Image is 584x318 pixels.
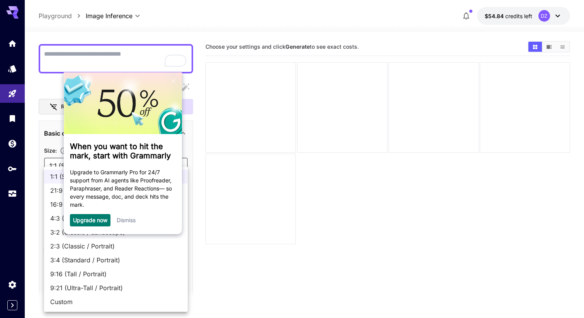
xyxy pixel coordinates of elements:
p: Upgrade to Grammarly Pro for 24/7 support from AI agents like Proofreader, Paraphraser, and Reade... [10,96,116,136]
img: close_x_white.png [112,7,115,10]
span: 1:1 (Square) [50,172,182,181]
span: 21:9 (Ultra-Wide / Landscape) [50,186,182,195]
span: 4:3 (Standard / Landscape) [50,214,182,223]
span: 3:2 (Classic / Landscape) [50,228,182,237]
a: Dismiss [57,145,76,151]
span: 9:21 (Ultra-Tall / Portrait) [50,283,182,292]
span: 2:3 (Classic / Portrait) [50,241,182,251]
span: 9:16 (Tall / Portrait) [50,269,182,279]
span: Custom [50,297,182,306]
h3: When you want to hit the mark, start with Grammarly [10,70,116,88]
span: 16:9 (Wide / Landscape) [50,200,182,209]
span: 3:4 (Standard / Portrait) [50,255,182,265]
a: Upgrade now [14,145,48,151]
